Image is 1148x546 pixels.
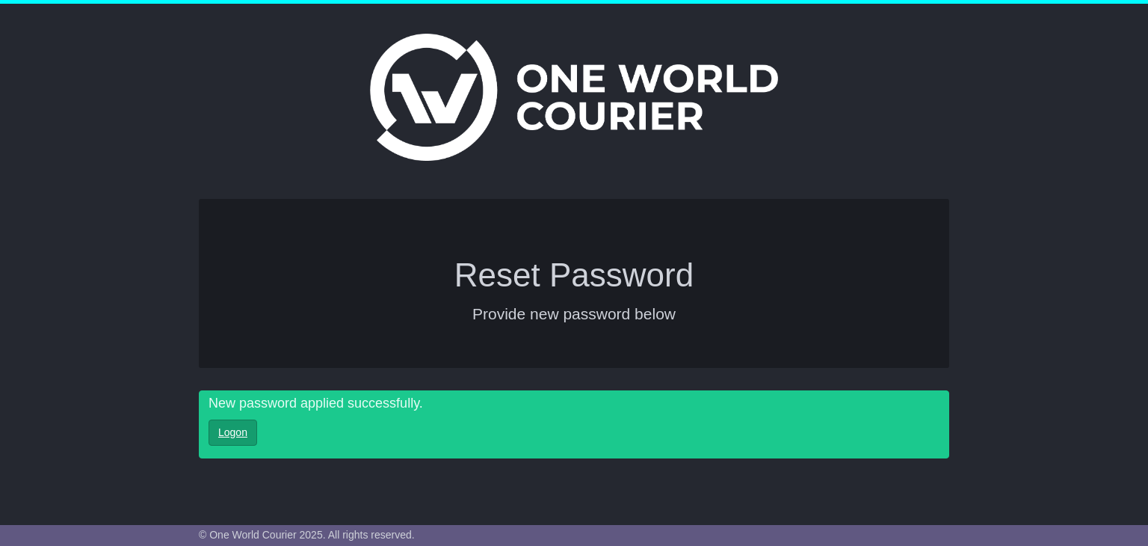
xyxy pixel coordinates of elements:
[370,34,778,161] img: One World
[209,396,939,412] p: New password applied successfully.
[209,420,257,446] a: Logon
[199,529,415,541] span: © One World Courier 2025. All rights reserved.
[214,257,934,293] h1: Reset Password
[214,303,934,325] p: Provide new password below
